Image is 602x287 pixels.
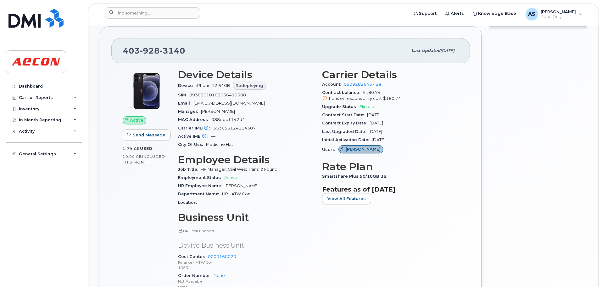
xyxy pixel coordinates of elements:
[541,14,576,19] span: Read Only
[178,142,206,147] span: City Of Use
[130,117,143,123] span: Active
[213,126,256,130] span: 353653124214387
[178,83,196,88] span: Device
[322,193,371,204] button: View All Features
[322,112,367,117] span: Contract Start Date
[409,7,441,20] a: Support
[344,82,383,87] a: 0509282645 - Bell
[468,7,521,20] a: Knowledge Base
[140,46,160,55] span: 928
[322,121,370,125] span: Contract Expiry Date
[178,260,315,265] p: Finance - ATW Con
[178,265,315,270] p: 1053
[123,46,185,55] span: 403
[201,167,278,172] span: HR Manager, Civil West Trans. & Found.
[225,183,259,188] span: [PERSON_NAME]
[346,146,381,152] span: [PERSON_NAME]
[328,96,382,101] span: Transfer responsibility cost
[193,101,265,106] span: [EMAIL_ADDRESS][DOMAIN_NAME]
[178,117,211,122] span: MAC Address
[206,142,233,147] span: Medicine Hat
[441,7,468,20] a: Alerts
[322,104,360,109] span: Upgrade Status
[178,192,222,196] span: Department Name
[189,93,246,97] span: 89302610103036419388
[178,101,193,106] span: Email
[201,109,235,114] span: [PERSON_NAME]
[369,129,382,134] span: [DATE]
[128,72,165,110] img: iPhone_12.jpg
[178,134,211,139] span: Active IMEI
[178,69,315,80] h3: Device Details
[105,7,200,19] input: Find something...
[211,117,245,122] span: 088edc1142d4
[372,137,385,142] span: [DATE]
[419,10,437,17] span: Support
[528,10,535,18] span: AS
[211,134,215,139] span: —
[322,82,344,87] span: Account
[370,121,383,125] span: [DATE]
[327,196,366,202] span: View All Features
[178,228,315,233] p: HR Lock Enabled
[440,48,454,53] span: [DATE]
[178,278,315,284] p: Not Available
[178,183,225,188] span: HR Employee Name
[214,273,225,278] a: None
[322,147,338,152] span: Users
[178,154,315,165] h3: Employee Details
[196,83,230,88] span: iPhone 12 64GB
[123,129,171,141] button: Send Message
[140,146,153,151] span: used
[178,273,214,278] span: Order Number
[322,174,390,179] span: Smartshare Plus 90/10GB 36
[123,146,140,151] span: 1.79 GB
[224,175,237,180] span: Active
[123,154,165,164] span: included this month
[178,126,213,130] span: Carrier IMEI
[521,8,587,20] div: Adam Singleton
[360,104,374,109] span: Eligible
[133,132,165,138] span: Send Message
[322,90,363,95] span: Contract balance
[478,10,516,17] span: Knowledge Base
[236,83,263,89] span: Redeploying
[160,46,185,55] span: 3140
[322,69,459,80] h3: Carrier Details
[322,161,459,172] h3: Rate Plan
[411,48,440,53] span: Last updated
[178,175,224,180] span: Employment Status
[322,186,459,193] h3: Features as of [DATE]
[322,90,459,101] span: $180.74
[178,167,201,172] span: Job Title
[451,10,464,17] span: Alerts
[208,254,236,259] a: 0000160020
[178,212,315,223] h3: Business Unit
[178,241,315,250] p: Device Business Unit
[178,254,208,259] span: Cost Center
[178,200,200,205] span: Location
[123,154,142,159] span: 10.00 GB
[222,192,250,196] span: HR - ATW Con
[367,112,381,117] span: [DATE]
[178,109,201,114] span: Manager
[178,93,189,97] span: SIM
[322,129,369,134] span: Last Upgraded Date
[383,96,401,101] span: $180.74
[322,137,372,142] span: Initial Activation Date
[541,9,576,14] span: [PERSON_NAME]
[338,147,383,152] a: [PERSON_NAME]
